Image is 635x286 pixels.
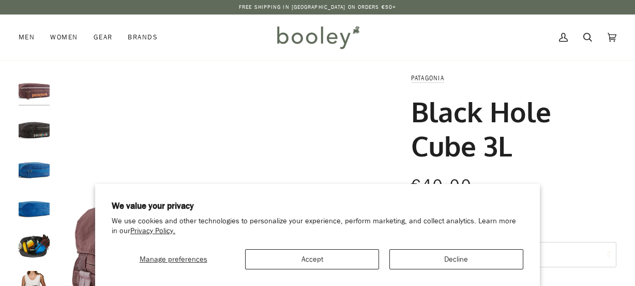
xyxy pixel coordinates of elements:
img: Patagonia Black Hole Cube 3L Endless Blue - Booley Galway [19,152,50,183]
h1: Black Hole Cube 3L [411,94,609,163]
button: Decline [389,249,523,269]
a: Women [42,15,85,60]
h2: We value your privacy [112,201,523,212]
span: Manage preferences [140,254,207,264]
span: Gear [94,32,113,42]
a: Privacy Policy. [130,226,175,236]
img: Patagonia Black Hole Cube 3L Dulse Mauve - Booley Galway [19,73,50,104]
button: Accept [245,249,379,269]
span: Brands [128,32,158,42]
button: Manage preferences [112,249,235,269]
a: Men [19,15,42,60]
p: Free Shipping in [GEOGRAPHIC_DATA] on Orders €50+ [239,3,396,11]
img: Patagonia Black Hole Cube 3L Unity Fitz: Ink Black - Booley Galway [19,112,50,144]
img: Booley [273,22,363,52]
a: Gear [86,15,120,60]
p: We use cookies and other technologies to personalize your experience, perform marketing, and coll... [112,217,523,236]
img: Patagonia Black Hole Cube 3L - Booley Galway [19,192,50,223]
a: Brands [120,15,165,60]
span: Men [19,32,35,42]
img: Patagonia Black Hole Cube 3L - Booley Galway [19,232,50,263]
a: Patagonia [411,74,444,82]
span: €40.00 [411,175,472,196]
span: Women [50,32,78,42]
